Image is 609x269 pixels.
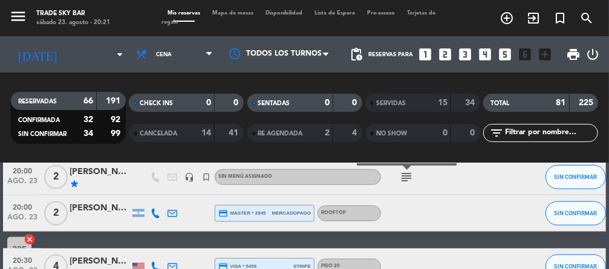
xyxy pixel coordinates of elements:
[470,129,477,137] strong: 0
[70,254,130,268] div: [PERSON_NAME]
[161,10,206,16] span: Mis reservas
[9,7,27,25] i: menu
[490,100,509,106] span: TOTAL
[7,199,37,213] span: 20:00
[554,210,597,216] span: SIN CONFIRMAR
[44,201,68,225] span: 2
[526,11,541,25] i: exit_to_app
[437,47,453,62] i: looks_two
[83,97,93,105] strong: 66
[443,129,448,137] strong: 0
[83,129,93,138] strong: 34
[258,100,290,106] span: SENTADAS
[258,131,303,137] span: RE AGENDADA
[161,10,435,25] span: Tarjetas de regalo
[352,99,359,107] strong: 0
[517,47,533,62] i: looks_6
[321,264,340,268] span: PISO 20
[229,129,241,137] strong: 41
[308,10,361,16] span: Lista de Espera
[140,131,177,137] span: CANCELADA
[545,201,606,225] button: SIN CONFIRMAR
[7,213,37,227] span: ago. 23
[566,47,581,62] span: print
[9,42,66,66] i: [DATE]
[36,18,110,27] div: sábado 23. agosto - 20:21
[218,174,272,179] span: Sin menú asignado
[489,126,504,140] i: filter_list
[156,51,172,58] span: Cena
[18,131,67,137] span: SIN CONFIRMAR
[83,115,93,124] strong: 32
[585,36,600,73] div: LOG OUT
[206,10,259,16] span: Mapa de mesas
[9,7,27,29] button: menu
[352,129,359,137] strong: 4
[368,51,413,58] span: Reservas para
[361,10,401,16] span: Pre-acceso
[36,9,110,18] div: Trade Sky Bar
[556,99,566,107] strong: 81
[500,11,514,25] i: add_circle_outline
[218,209,228,218] i: credit_card
[234,99,241,107] strong: 0
[218,209,266,218] span: master * 2945
[554,173,597,180] span: SIN CONFIRMAR
[184,172,194,182] i: headset_mic
[259,10,308,16] span: Disponibilidad
[18,117,60,123] span: CONFIRMADA
[438,99,448,107] strong: 15
[7,253,37,267] span: 20:30
[18,99,57,105] span: RESERVADAS
[24,233,36,245] i: cancel
[106,97,123,105] strong: 191
[44,165,68,189] span: 2
[7,177,37,191] span: ago. 23
[537,47,553,62] i: add_box
[376,100,406,106] span: SERVIDAS
[201,172,211,182] i: turned_in_not
[325,129,330,137] strong: 2
[321,210,346,215] span: ROOFTOP
[504,126,598,140] input: Filtrar por nombre...
[399,170,414,184] i: subject
[579,11,594,25] i: search
[465,99,477,107] strong: 34
[70,201,130,215] div: [PERSON_NAME]
[349,47,363,62] span: pending_actions
[497,47,513,62] i: looks_5
[417,47,433,62] i: looks_one
[477,47,493,62] i: looks_4
[579,99,596,107] strong: 225
[140,100,173,106] span: CHECK INS
[553,11,567,25] i: turned_in_not
[201,129,211,137] strong: 14
[457,47,473,62] i: looks_3
[111,115,123,124] strong: 92
[272,209,311,217] span: mercadopago
[206,99,211,107] strong: 0
[585,47,600,62] i: power_settings_new
[112,47,127,62] i: arrow_drop_down
[70,165,130,179] div: [PERSON_NAME]
[376,131,407,137] span: NO SHOW
[7,163,37,177] span: 20:00
[325,99,330,107] strong: 0
[111,129,123,138] strong: 99
[70,179,79,189] i: star
[545,165,606,189] button: SIN CONFIRMAR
